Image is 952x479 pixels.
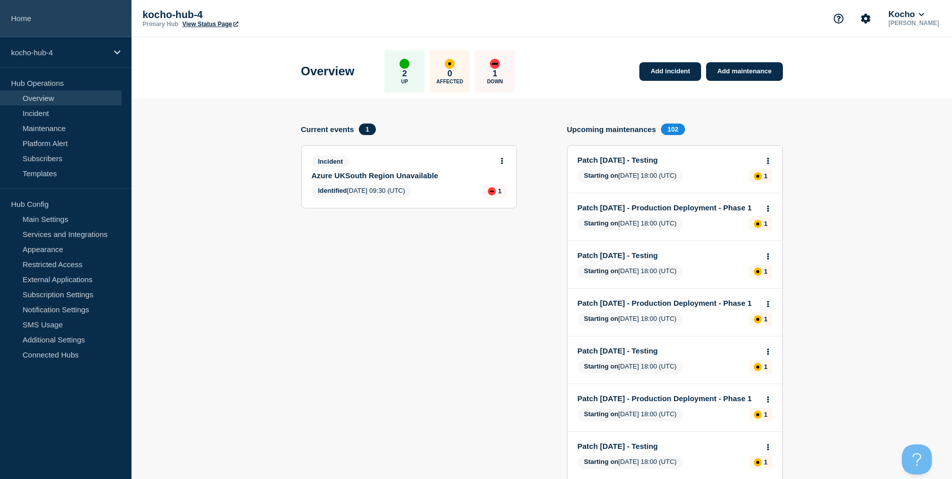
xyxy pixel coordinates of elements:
p: 1 [764,220,767,227]
div: affected [754,220,762,228]
span: [DATE] 09:30 (UTC) [312,185,412,198]
a: Patch [DATE] - Production Deployment - Phase 1 [578,203,759,212]
a: Patch [DATE] - Testing [578,442,759,450]
iframe: Help Scout Beacon - Open [902,444,932,474]
p: Up [401,79,408,84]
p: 1 [764,411,767,418]
span: Starting on [584,410,619,418]
span: Starting on [584,219,619,227]
a: Azure UKSouth Region Unavailable [312,171,493,180]
span: [DATE] 18:00 (UTC) [578,313,684,326]
span: 1 [359,124,375,135]
div: affected [754,172,762,180]
a: View Status Page [182,21,238,28]
p: 1 [764,172,767,180]
a: Patch [DATE] - Testing [578,251,759,260]
p: [PERSON_NAME] [886,20,941,27]
a: Patch [DATE] - Production Deployment - Phase 1 [578,299,759,307]
p: kocho-hub-4 [11,48,107,57]
span: Starting on [584,363,619,370]
span: Starting on [584,315,619,322]
div: affected [754,458,762,466]
span: 102 [661,124,685,135]
p: 1 [764,363,767,371]
span: Starting on [584,458,619,465]
h4: Current events [301,125,354,134]
span: Starting on [584,267,619,275]
span: [DATE] 18:00 (UTC) [578,217,684,230]
div: down [488,187,496,195]
a: Patch [DATE] - Production Deployment - Phase 1 [578,394,759,403]
a: Patch [DATE] - Testing [578,156,759,164]
span: [DATE] 18:00 (UTC) [578,361,684,374]
div: affected [754,268,762,276]
p: 0 [448,69,452,79]
p: Affected [437,79,463,84]
div: down [490,59,500,69]
div: affected [754,411,762,419]
span: [DATE] 18:00 (UTC) [578,265,684,278]
span: Starting on [584,172,619,179]
div: affected [754,363,762,371]
p: 1 [764,315,767,323]
p: Primary Hub [143,21,178,28]
p: Down [487,79,503,84]
span: [DATE] 18:00 (UTC) [578,408,684,421]
button: Support [828,8,849,29]
div: affected [445,59,455,69]
p: kocho-hub-4 [143,9,343,21]
button: Account settings [855,8,876,29]
a: Add maintenance [706,62,782,81]
p: 1 [764,458,767,466]
p: 1 [493,69,497,79]
h1: Overview [301,64,355,78]
a: Add incident [639,62,701,81]
p: 1 [498,187,501,195]
span: [DATE] 18:00 (UTC) [578,170,684,183]
span: [DATE] 18:00 (UTC) [578,456,684,469]
a: Patch [DATE] - Testing [578,346,759,355]
h4: Upcoming maintenances [567,125,656,134]
button: Kocho [886,10,926,20]
span: Incident [312,156,350,167]
span: Identified [318,187,347,194]
p: 1 [764,268,767,275]
div: up [399,59,410,69]
p: 2 [402,69,407,79]
div: affected [754,315,762,323]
